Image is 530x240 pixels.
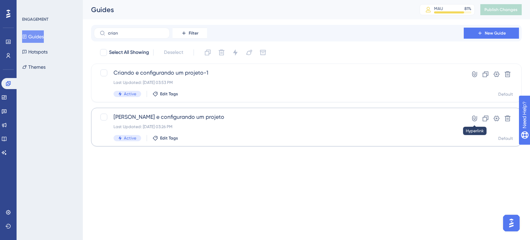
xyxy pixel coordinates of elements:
span: Active [124,135,136,141]
div: 81 % [464,6,471,11]
span: Edit Tags [160,91,178,97]
div: Guides [91,5,402,15]
div: Default [498,92,513,97]
span: [PERSON_NAME] e configurando um projeto [114,113,444,121]
div: Last Updated: [DATE] 03:26 PM [114,124,444,129]
span: Active [124,91,136,97]
div: MAU [434,6,443,11]
div: Last Updated: [DATE] 03:53 PM [114,80,444,85]
button: Filter [173,28,207,39]
button: New Guide [464,28,519,39]
button: Deselect [158,46,189,59]
button: Guides [22,30,44,43]
button: Themes [22,61,46,73]
span: Deselect [164,48,183,57]
span: Select All Showing [109,48,149,57]
button: Edit Tags [153,91,178,97]
span: Edit Tags [160,135,178,141]
span: New Guide [485,30,506,36]
div: Default [498,136,513,141]
span: Need Help? [16,2,43,10]
input: Search [108,31,164,36]
span: Filter [189,30,198,36]
button: Edit Tags [153,135,178,141]
div: ENGAGEMENT [22,17,48,22]
button: Hotspots [22,46,48,58]
iframe: UserGuiding AI Assistant Launcher [501,213,522,233]
span: Criando e configurando um projeto-1 [114,69,444,77]
span: Publish Changes [484,7,518,12]
button: Publish Changes [480,4,522,15]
